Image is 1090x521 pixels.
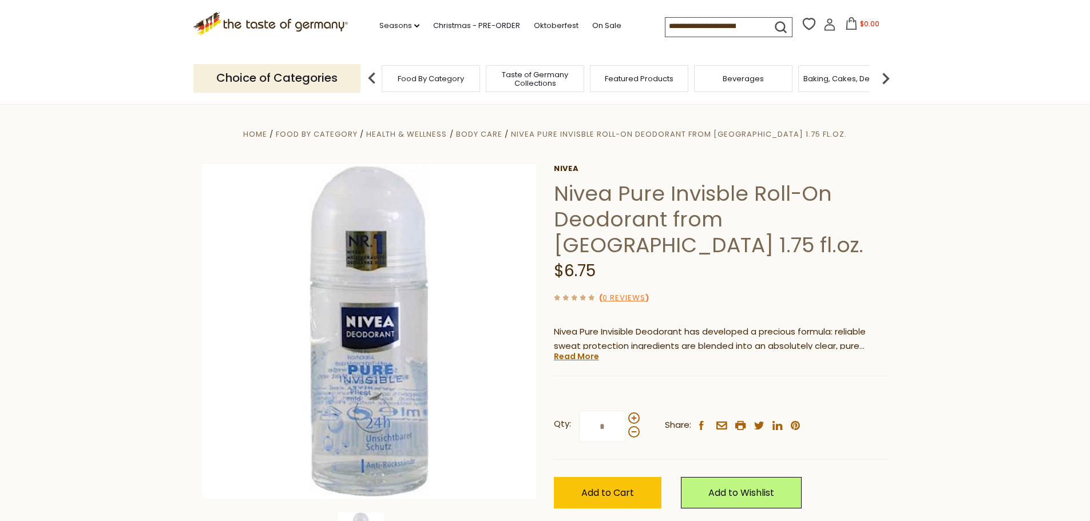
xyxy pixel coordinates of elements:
a: Beverages [723,74,764,83]
a: Read More [554,351,599,362]
span: ( ) [599,292,649,303]
span: Share: [665,418,691,432]
a: Taste of Germany Collections [489,70,581,88]
strong: Qty: [554,417,571,431]
h1: Nivea Pure Invisble Roll-On Deodorant from [GEOGRAPHIC_DATA] 1.75 fl.oz. [554,181,889,258]
p: Choice of Categories [193,64,360,92]
img: previous arrow [360,67,383,90]
a: Add to Wishlist [681,477,802,508]
a: On Sale [592,19,621,32]
button: $0.00 [838,17,887,34]
a: Nivea [554,164,889,173]
a: Oktoberfest [534,19,578,32]
img: next arrow [874,67,897,90]
a: Body Care [456,129,502,140]
button: Add to Cart [554,477,661,508]
a: Christmas - PRE-ORDER [433,19,520,32]
a: Nivea Pure Invisble Roll-On Deodorant from [GEOGRAPHIC_DATA] 1.75 fl.oz. [511,129,847,140]
img: Nivea Pure Invisble Roll-On Deodorant from Germany 1.75 fl.oz. [202,164,537,499]
a: Food By Category [398,74,464,83]
p: Nivea Pure Invisible Deodorant has developed a precious formula: reliable sweat protection ingred... [554,325,889,353]
a: Baking, Cakes, Desserts [803,74,892,83]
a: Health & Wellness [366,129,447,140]
input: Qty: [579,411,626,442]
a: Featured Products [605,74,673,83]
span: $6.75 [554,260,596,282]
a: Seasons [379,19,419,32]
a: Home [243,129,267,140]
span: Add to Cart [581,486,634,499]
span: $0.00 [860,19,879,29]
a: Food By Category [276,129,358,140]
a: 0 Reviews [603,292,645,304]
